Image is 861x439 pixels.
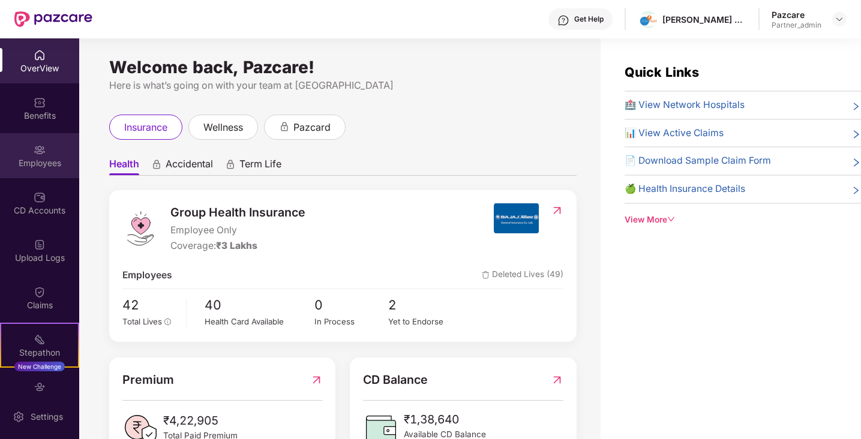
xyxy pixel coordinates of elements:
[293,120,331,135] span: pazcard
[239,158,281,175] span: Term Life
[27,411,67,423] div: Settings
[205,315,315,328] div: Health Card Available
[625,214,861,226] div: View More
[124,120,167,135] span: insurance
[667,215,676,224] span: down
[34,333,46,345] img: svg+xml;base64,PHN2ZyB4bWxucz0iaHR0cDovL3d3dy53My5vcmcvMjAwMC9zdmciIHdpZHRoPSIyMSIgaGVpZ2h0PSIyMC...
[625,154,771,169] span: 📄 Download Sample Claim Form
[363,371,428,389] span: CD Balance
[14,11,92,27] img: New Pazcare Logo
[574,14,604,24] div: Get Help
[34,286,46,298] img: svg+xml;base64,PHN2ZyBpZD0iQ2xhaW0iIHhtbG5zPSJodHRwOi8vd3d3LnczLm9yZy8yMDAwL3N2ZyIgd2lkdGg9IjIwIi...
[14,362,65,371] div: New Challenge
[388,295,462,315] span: 2
[216,240,257,251] span: ₹3 Lakhs
[151,159,162,170] div: animation
[851,156,861,169] span: right
[34,191,46,203] img: svg+xml;base64,PHN2ZyBpZD0iQ0RfQWNjb3VudHMiIGRhdGEtbmFtZT0iQ0QgQWNjb3VudHMiIHhtbG5zPSJodHRwOi8vd3...
[163,411,238,429] span: ₹4,22,905
[122,371,174,389] span: Premium
[640,14,657,26] img: logo.png
[205,295,315,315] span: 40
[203,120,243,135] span: wellness
[170,223,305,238] span: Employee Only
[109,158,139,175] span: Health
[314,315,388,328] div: In Process
[34,144,46,156] img: svg+xml;base64,PHN2ZyBpZD0iRW1wbG95ZWVzIiB4bWxucz0iaHR0cDovL3d3dy53My5vcmcvMjAwMC9zdmciIHdpZHRoPS...
[1,347,78,359] div: Stepathon
[851,128,861,141] span: right
[482,271,490,279] img: deleteIcon
[851,100,861,113] span: right
[109,78,577,93] div: Here is what’s going on with your team at [GEOGRAPHIC_DATA]
[34,49,46,61] img: svg+xml;base64,PHN2ZyBpZD0iSG9tZSIgeG1sbnM9Imh0dHA6Ly93d3cudzMub3JnLzIwMDAvc3ZnIiB3aWR0aD0iMjAiIG...
[314,295,388,315] span: 0
[122,211,158,246] img: logo
[122,317,162,326] span: Total Lives
[164,318,172,326] span: info-circle
[625,182,745,197] span: 🍏 Health Insurance Details
[625,98,745,113] span: 🏥 View Network Hospitals
[34,381,46,393] img: svg+xml;base64,PHN2ZyBpZD0iRW5kb3JzZW1lbnRzIiB4bWxucz0iaHR0cDovL3d3dy53My5vcmcvMjAwMC9zdmciIHdpZH...
[109,62,577,72] div: Welcome back, Pazcare!
[34,97,46,109] img: svg+xml;base64,PHN2ZyBpZD0iQmVuZWZpdHMiIHhtbG5zPSJodHRwOi8vd3d3LnczLm9yZy8yMDAwL3N2ZyIgd2lkdGg9Ij...
[166,158,213,175] span: Accidental
[494,203,539,233] img: insurerIcon
[851,184,861,197] span: right
[13,411,25,423] img: svg+xml;base64,PHN2ZyBpZD0iU2V0dGluZy0yMHgyMCIgeG1sbnM9Imh0dHA6Ly93d3cudzMub3JnLzIwMDAvc3ZnIiB3aW...
[122,295,178,315] span: 42
[551,371,563,389] img: RedirectIcon
[772,20,821,30] div: Partner_admin
[170,203,305,222] span: Group Health Insurance
[551,205,563,217] img: RedirectIcon
[557,14,569,26] img: svg+xml;base64,PHN2ZyBpZD0iSGVscC0zMngzMiIgeG1sbnM9Imh0dHA6Ly93d3cudzMub3JnLzIwMDAvc3ZnIiB3aWR0aD...
[772,9,821,20] div: Pazcare
[482,268,563,283] span: Deleted Lives (49)
[835,14,844,24] img: svg+xml;base64,PHN2ZyBpZD0iRHJvcGRvd24tMzJ4MzIiIHhtbG5zPSJodHRwOi8vd3d3LnczLm9yZy8yMDAwL3N2ZyIgd2...
[225,159,236,170] div: animation
[170,239,305,254] div: Coverage:
[404,410,486,428] span: ₹1,38,640
[279,121,290,132] div: animation
[122,268,172,283] span: Employees
[34,239,46,251] img: svg+xml;base64,PHN2ZyBpZD0iVXBsb2FkX0xvZ3MiIGRhdGEtbmFtZT0iVXBsb2FkIExvZ3MiIHhtbG5zPSJodHRwOi8vd3...
[625,64,699,80] span: Quick Links
[310,371,323,389] img: RedirectIcon
[388,315,462,328] div: Yet to Endorse
[662,14,746,25] div: [PERSON_NAME] Talks Private Limited
[625,126,724,141] span: 📊 View Active Claims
